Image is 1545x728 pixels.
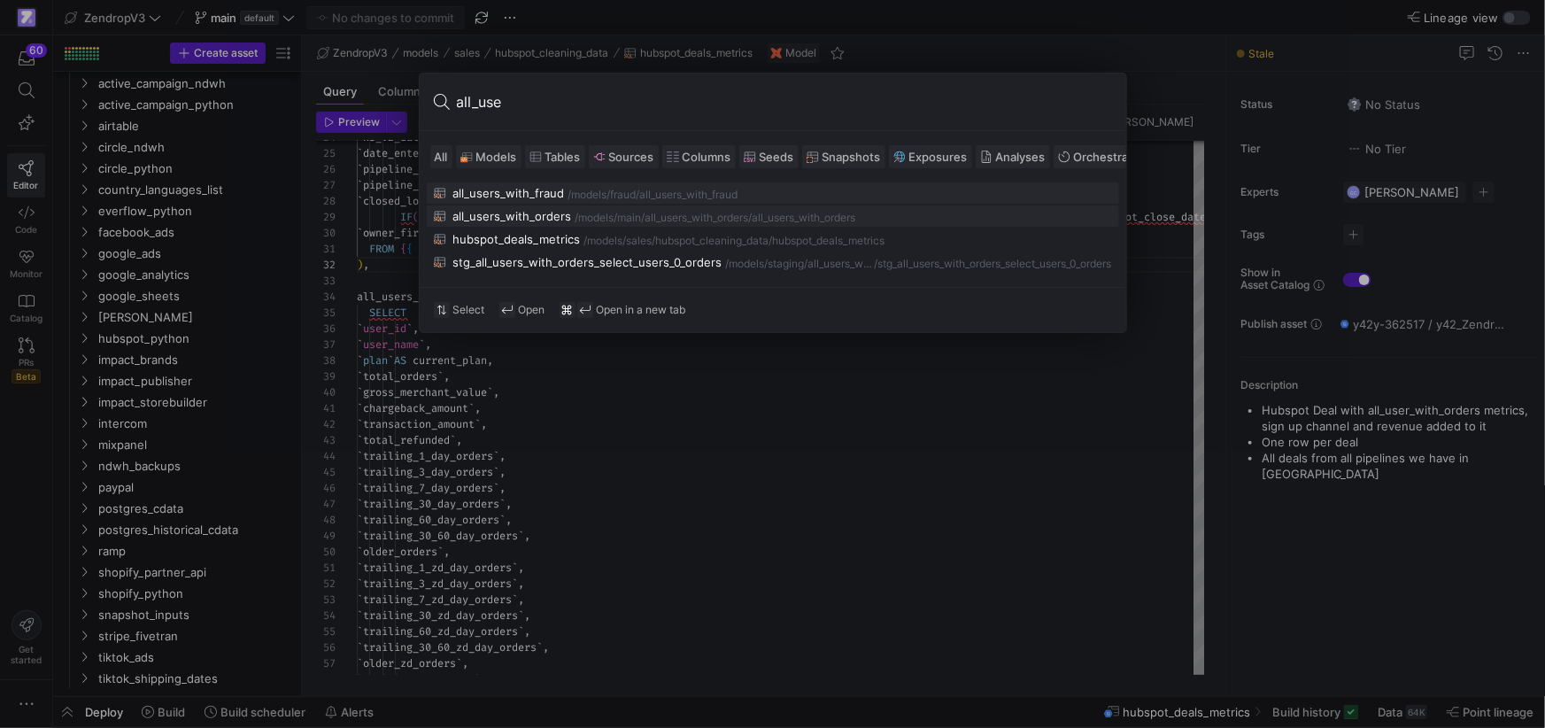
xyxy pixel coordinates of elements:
[589,145,659,168] button: Sources
[609,150,654,164] span: Sources
[1074,150,1156,164] span: Orchestrations
[453,255,722,269] div: stg_all_users_with_orders_select_users_0_orders
[584,235,627,247] div: /models/
[726,258,769,270] div: /models/
[576,212,618,224] div: /models/
[456,145,521,168] button: Models
[560,302,686,318] div: Open in a new tab
[499,302,545,318] div: Open
[683,150,731,164] span: Columns
[453,209,572,223] div: all_users_with_orders
[802,145,885,168] button: Snapshots
[769,235,885,247] div: /hubspot_deals_metrics
[889,145,972,168] button: Exposures
[976,145,1050,168] button: Analyses
[909,150,968,164] span: Exposures
[453,232,581,246] div: hubspot_deals_metrics
[769,258,875,270] div: staging/all_users_with_orders
[545,150,581,164] span: Tables
[662,145,736,168] button: Columns
[453,186,565,200] div: all_users_with_fraud
[1054,145,1161,168] button: Orchestrations
[525,145,585,168] button: Tables
[476,150,517,164] span: Models
[611,189,637,201] div: fraud
[618,212,749,224] div: main/all_users_with_orders
[560,302,576,318] span: ⌘
[568,189,611,201] div: /models/
[739,145,799,168] button: Seeds
[637,189,738,201] div: /all_users_with_fraud
[749,212,856,224] div: /all_users_with_orders
[823,150,881,164] span: Snapshots
[996,150,1046,164] span: Analyses
[457,88,1112,116] input: Search or run a command
[875,258,1112,270] div: /stg_all_users_with_orders_select_users_0_orders
[627,235,769,247] div: sales/hubspot_cleaning_data
[435,150,448,164] span: All
[434,302,485,318] div: Select
[430,145,452,168] button: All
[760,150,794,164] span: Seeds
